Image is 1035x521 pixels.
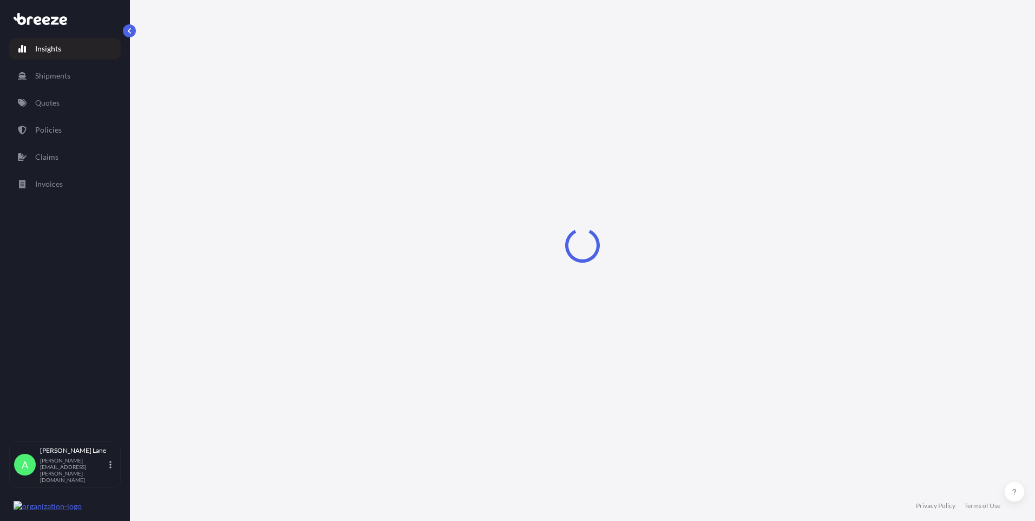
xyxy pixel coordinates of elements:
a: Claims [9,146,121,168]
img: organization-logo [14,501,82,512]
span: A [22,459,28,470]
p: Policies [35,125,62,135]
p: [PERSON_NAME] Lane [40,446,107,455]
a: Policies [9,119,121,141]
p: [PERSON_NAME][EMAIL_ADDRESS][PERSON_NAME][DOMAIN_NAME] [40,457,107,483]
p: Claims [35,152,58,162]
p: Quotes [35,97,60,108]
p: Insights [35,43,61,54]
p: Invoices [35,179,63,190]
a: Shipments [9,65,121,87]
a: Invoices [9,173,121,195]
a: Insights [9,38,121,60]
p: Shipments [35,70,70,81]
a: Privacy Policy [916,502,955,510]
a: Quotes [9,92,121,114]
a: Terms of Use [964,502,1000,510]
